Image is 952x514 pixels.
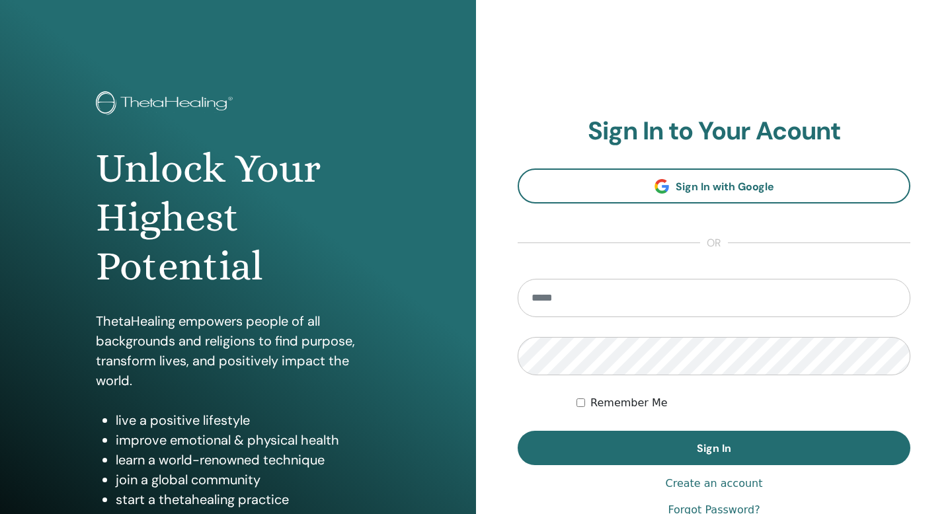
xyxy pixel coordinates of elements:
h2: Sign In to Your Acount [518,116,910,147]
li: improve emotional & physical health [116,430,380,450]
span: Sign In [697,441,731,455]
div: Keep me authenticated indefinitely or until I manually logout [576,395,910,411]
li: learn a world-renowned technique [116,450,380,470]
button: Sign In [518,431,910,465]
li: join a global community [116,470,380,490]
span: Sign In with Google [676,180,774,194]
label: Remember Me [590,395,668,411]
li: start a thetahealing practice [116,490,380,509]
h1: Unlock Your Highest Potential [96,144,380,291]
span: or [700,235,728,251]
li: live a positive lifestyle [116,410,380,430]
p: ThetaHealing empowers people of all backgrounds and religions to find purpose, transform lives, a... [96,311,380,390]
a: Sign In with Google [518,168,910,203]
a: Create an account [665,476,762,492]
